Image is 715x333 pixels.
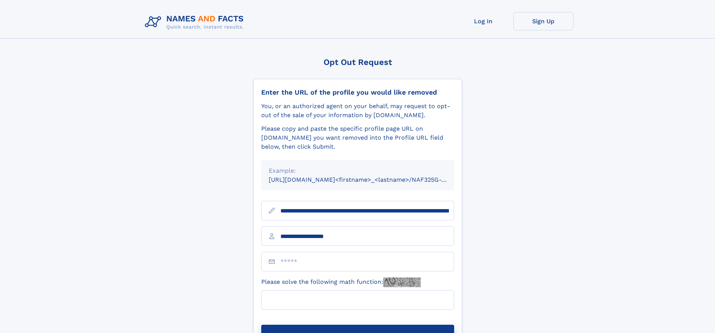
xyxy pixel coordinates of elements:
[269,166,447,175] div: Example:
[261,124,454,151] div: Please copy and paste the specific profile page URL on [DOMAIN_NAME] you want removed into the Pr...
[453,12,513,30] a: Log In
[142,12,250,32] img: Logo Names and Facts
[269,176,468,183] small: [URL][DOMAIN_NAME]<firstname>_<lastname>/NAF325G-xxxxxxxx
[261,277,421,287] label: Please solve the following math function:
[261,88,454,96] div: Enter the URL of the profile you would like removed
[261,102,454,120] div: You, or an authorized agent on your behalf, may request to opt-out of the sale of your informatio...
[513,12,574,30] a: Sign Up
[253,57,462,67] div: Opt Out Request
